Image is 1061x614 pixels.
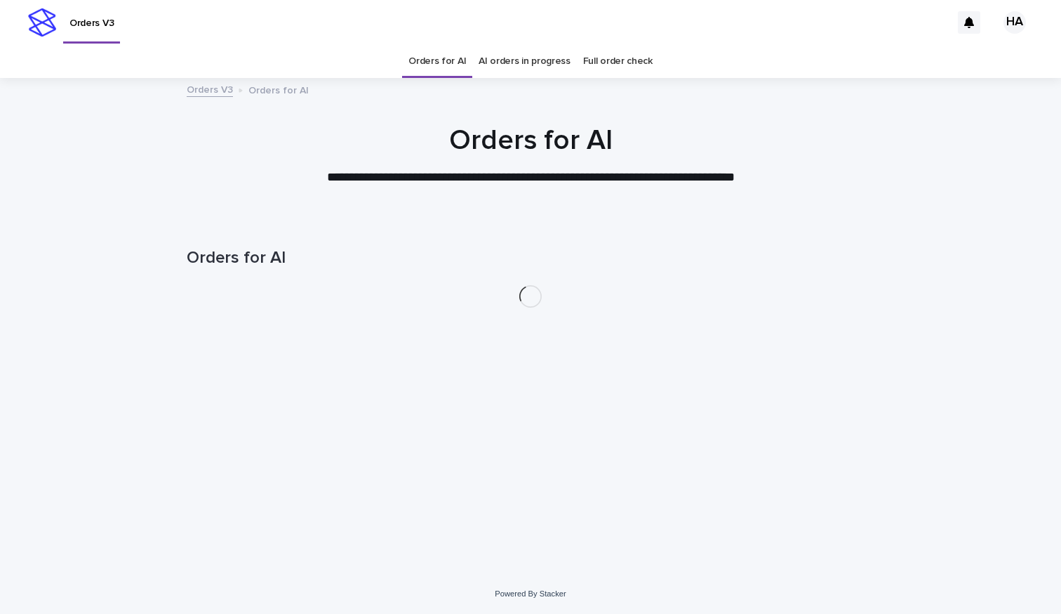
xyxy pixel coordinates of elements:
a: Powered By Stacker [495,589,566,598]
img: stacker-logo-s-only.png [28,8,56,37]
p: Orders for AI [248,81,309,97]
a: Orders V3 [187,81,233,97]
div: HA [1003,11,1026,34]
a: AI orders in progress [479,45,570,78]
h1: Orders for AI [187,248,874,268]
a: Orders for AI [408,45,466,78]
h1: Orders for AI [187,124,874,157]
a: Full order check [583,45,653,78]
